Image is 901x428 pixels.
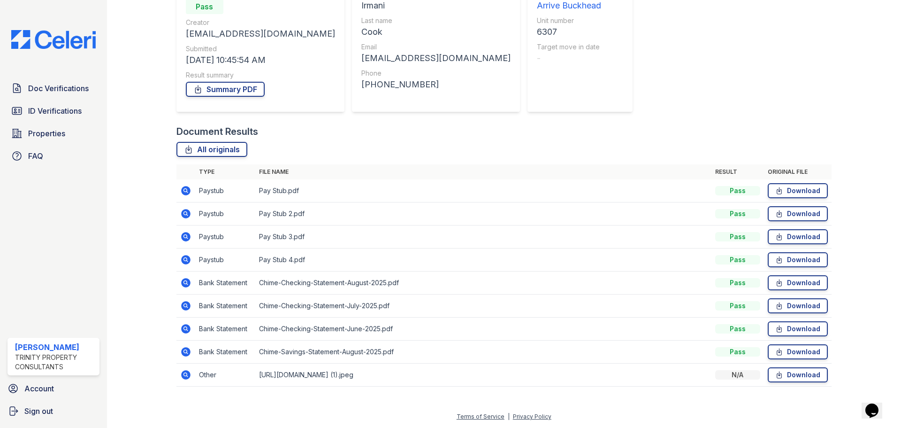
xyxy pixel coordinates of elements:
div: Email [361,42,511,52]
td: Paystub [195,226,255,249]
td: Chime-Checking-Statement-August-2025.pdf [255,272,711,295]
a: Properties [8,124,99,143]
a: Terms of Service [457,413,504,420]
a: All originals [176,142,247,157]
a: Download [768,275,828,290]
div: [PERSON_NAME] [15,342,96,353]
div: - [537,52,601,65]
div: Creator [186,18,335,27]
span: Properties [28,128,65,139]
div: Submitted [186,44,335,54]
a: Doc Verifications [8,79,99,98]
div: Pass [715,347,760,357]
div: Pass [715,324,760,334]
div: [EMAIL_ADDRESS][DOMAIN_NAME] [186,27,335,40]
div: Pass [715,255,760,265]
a: FAQ [8,147,99,165]
div: | [508,413,510,420]
div: Phone [361,69,511,78]
div: [DATE] 10:45:54 AM [186,54,335,67]
a: Download [768,206,828,221]
span: ID Verifications [28,105,82,117]
a: ID Verifications [8,101,99,120]
div: 6307 [537,25,601,39]
span: Doc Verifications [28,83,89,94]
a: Download [768,298,828,313]
a: Summary PDF [186,82,265,97]
div: Target move in date [537,42,601,52]
span: Sign out [24,405,53,417]
iframe: chat widget [862,390,892,419]
th: Type [195,164,255,179]
div: Pass [715,209,760,218]
div: Pass [715,278,760,288]
td: Pay Stub 2.pdf [255,202,711,226]
td: Bank Statement [195,341,255,364]
td: Pay Stub 4.pdf [255,249,711,272]
a: Download [768,252,828,267]
div: Last name [361,16,511,25]
div: Pass [715,186,760,195]
a: Download [768,344,828,359]
td: Bank Statement [195,272,255,295]
td: Bank Statement [195,318,255,341]
div: Pass [715,301,760,311]
div: N/A [715,370,760,380]
a: Download [768,183,828,198]
div: Result summary [186,70,335,80]
div: Cook [361,25,511,39]
td: [URL][DOMAIN_NAME] (1).jpeg [255,364,711,387]
img: CE_Logo_Blue-a8612792a0a2168367f1c8372b55b34899dd931a85d93a1a3d3e32e68fde9ad4.png [4,30,103,49]
div: [EMAIL_ADDRESS][DOMAIN_NAME] [361,52,511,65]
a: Download [768,367,828,382]
td: Chime-Savings-Statement-August-2025.pdf [255,341,711,364]
td: Bank Statement [195,295,255,318]
div: Document Results [176,125,258,138]
a: Sign out [4,402,103,420]
td: Chime-Checking-Statement-July-2025.pdf [255,295,711,318]
a: Download [768,229,828,244]
td: Pay Stub 3.pdf [255,226,711,249]
td: Paystub [195,179,255,202]
a: Download [768,321,828,336]
div: [PHONE_NUMBER] [361,78,511,91]
td: Chime-Checking-Statement-June-2025.pdf [255,318,711,341]
td: Paystub [195,249,255,272]
a: Privacy Policy [513,413,551,420]
span: Account [24,383,54,394]
div: Pass [715,232,760,241]
span: FAQ [28,150,43,162]
th: Result [711,164,764,179]
div: Unit number [537,16,601,25]
td: Pay Stub.pdf [255,179,711,202]
a: Account [4,379,103,398]
td: Paystub [195,202,255,226]
td: Other [195,364,255,387]
div: Trinity Property Consultants [15,353,96,372]
th: File name [255,164,711,179]
th: Original file [764,164,832,179]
